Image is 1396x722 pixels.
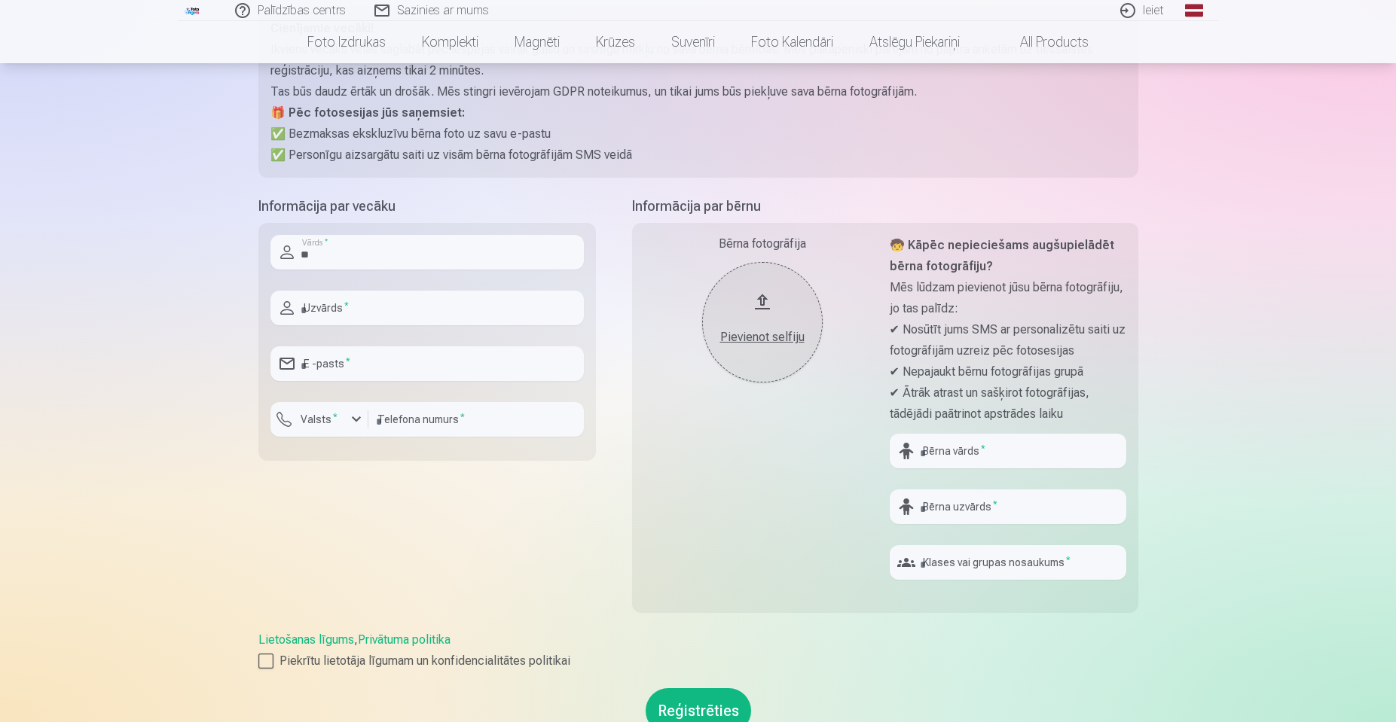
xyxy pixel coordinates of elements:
[258,652,1138,670] label: Piekrītu lietotāja līgumam un konfidencialitātes politikai
[270,145,1126,166] p: ✅ Personīgu aizsargātu saiti uz visām bērna fotogrāfijām SMS veidā
[653,21,733,63] a: Suvenīri
[270,81,1126,102] p: Tas būs daudz ērtāk un drošāk. Mēs stingri ievērojam GDPR noteikumus, un tikai jums būs piekļuve ...
[890,238,1114,273] strong: 🧒 Kāpēc nepieciešams augšupielādēt bērna fotogrāfiju?
[270,402,368,437] button: Valsts*
[258,631,1138,670] div: ,
[258,632,354,647] a: Lietošanas līgums
[890,319,1126,361] p: ✔ Nosūtīt jums SMS ar personalizētu saiti uz fotogrāfijām uzreiz pēc fotosesijas
[702,262,823,382] button: Pievienot selfiju
[890,382,1126,425] p: ✔ Ātrāk atrast un sašķirot fotogrāfijas, tādējādi paātrinot apstrādes laiku
[644,235,881,253] div: Bērna fotogrāfija
[717,328,808,346] div: Pievienot selfiju
[851,21,978,63] a: Atslēgu piekariņi
[270,123,1126,145] p: ✅ Bezmaksas ekskluzīvu bērna foto uz savu e-pastu
[258,196,596,217] h5: Informācija par vecāku
[496,21,578,63] a: Magnēti
[404,21,496,63] a: Komplekti
[978,21,1107,63] a: All products
[733,21,851,63] a: Foto kalendāri
[295,412,344,427] label: Valsts
[890,361,1126,382] p: ✔ Nepajaukt bērnu fotogrāfijas grupā
[578,21,653,63] a: Krūzes
[289,21,404,63] a: Foto izdrukas
[358,632,451,647] a: Privātuma politika
[270,105,465,120] strong: 🎁 Pēc fotosesijas jūs saņemsiet:
[890,277,1126,319] p: Mēs lūdzam pievienot jūsu bērna fotogrāfiju, jo tas palīdz:
[632,196,1138,217] h5: Informācija par bērnu
[185,6,201,15] img: /fa1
